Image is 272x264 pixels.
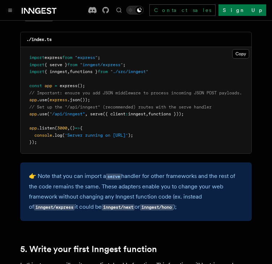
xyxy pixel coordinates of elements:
code: inngest/next [102,204,135,210]
a: Contact sales [149,4,216,16]
span: // Important: ensure you add JSON middleware to process incoming JSON POST payloads. [29,90,242,95]
p: 👉 Note that you can import a handler for other frameworks and the rest of the code remains the sa... [29,171,243,212]
a: Sign Up [218,4,266,16]
span: console [34,133,52,138]
span: ()); [80,97,90,102]
span: (); [77,83,85,88]
span: ); [128,133,133,138]
span: { inngest [44,69,67,74]
span: .log [52,133,62,138]
span: serve [90,111,103,116]
span: import [29,69,44,74]
span: , [67,125,70,131]
span: app [29,111,37,116]
span: functions } [70,69,98,74]
span: = [55,83,57,88]
span: ; [98,55,100,60]
code: inngest/hono [140,204,173,210]
span: inngest [128,111,146,116]
code: ./index.ts [26,37,52,42]
span: ( [47,111,50,116]
span: ( [55,125,57,131]
span: : [126,111,128,116]
span: ( [62,133,65,138]
span: express [44,55,62,60]
span: import [29,62,44,67]
span: { [80,125,82,131]
span: "inngest/express" [80,62,123,67]
button: Toggle navigation [6,6,14,14]
code: inngest/express [34,204,75,210]
span: from [62,55,72,60]
span: from [67,62,77,67]
span: ({ client [103,111,126,116]
span: .use [37,97,47,102]
span: , [146,111,148,116]
span: 'Server running on [URL]' [65,133,128,138]
span: { serve } [44,62,67,67]
a: 5. Write your first Inngest function [20,244,157,254]
code: serve [106,174,121,180]
span: () [70,125,75,131]
span: app [29,125,37,131]
span: ( [47,97,50,102]
button: Copy [232,49,249,59]
span: express [50,97,67,102]
span: app [44,83,52,88]
span: .json [67,97,80,102]
span: , [85,111,88,116]
span: app [29,97,37,102]
a: serve [106,173,121,179]
span: "express" [75,55,98,60]
span: , [67,69,70,74]
span: => [75,125,80,131]
button: Find something... [115,6,123,14]
span: "/api/inngest" [50,111,85,116]
span: .listen [37,125,55,131]
span: // Set up the "/api/inngest" (recommended) routes with the serve handler [29,105,212,110]
span: from [98,69,108,74]
span: functions })); [148,111,184,116]
span: const [29,83,42,88]
span: import [29,55,44,60]
button: Toggle dark mode [126,6,144,14]
span: express [60,83,77,88]
span: 3000 [57,125,67,131]
span: ; [123,62,126,67]
span: .use [37,111,47,116]
span: }); [29,140,37,145]
span: "./src/inngest" [110,69,148,74]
